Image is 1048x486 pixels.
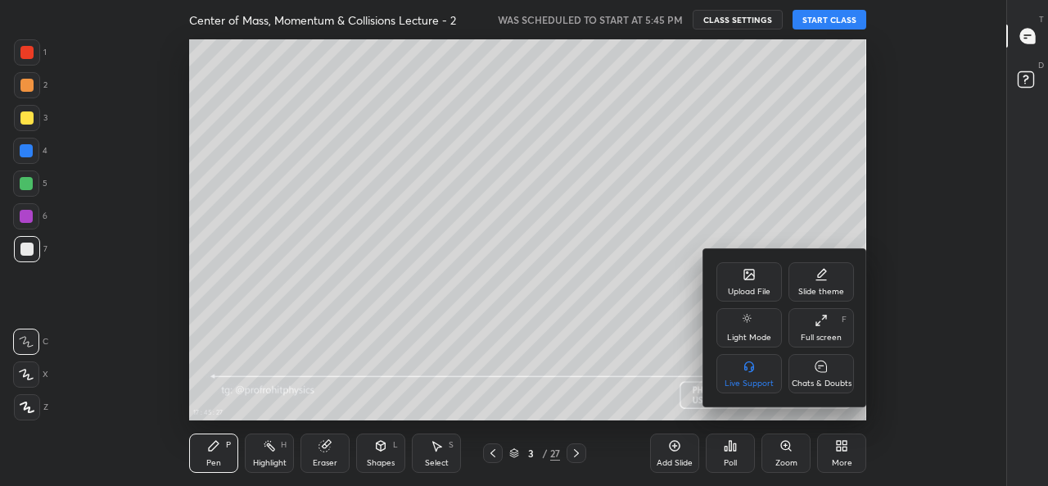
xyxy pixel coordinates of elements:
[727,334,771,342] div: Light Mode
[798,288,844,296] div: Slide theme
[792,379,851,388] div: Chats & Doubts
[801,334,842,342] div: Full screen
[728,288,770,296] div: Upload File
[842,316,847,324] div: F
[725,379,774,388] div: Live Support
